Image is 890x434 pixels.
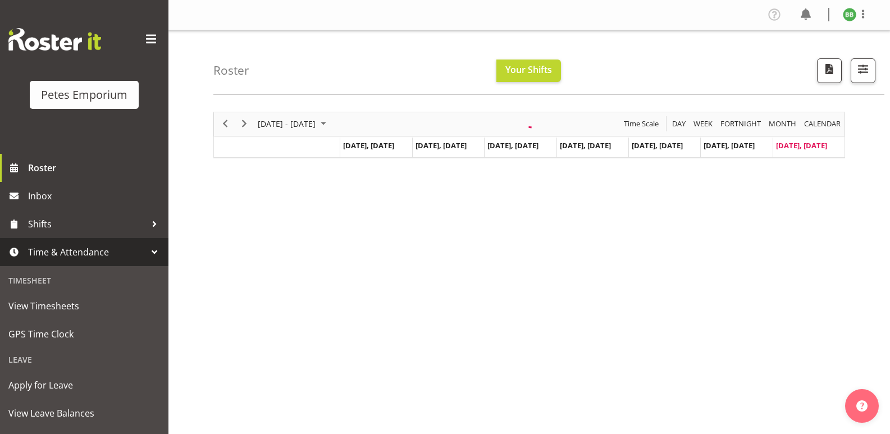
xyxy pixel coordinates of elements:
[3,399,166,427] a: View Leave Balances
[3,371,166,399] a: Apply for Leave
[28,159,163,176] span: Roster
[3,320,166,348] a: GPS Time Clock
[8,377,160,394] span: Apply for Leave
[3,348,166,371] div: Leave
[213,112,845,158] div: Timeline Week of September 21, 2025
[817,58,842,83] button: Download a PDF of the roster according to the set date range.
[213,64,249,77] h4: Roster
[41,86,127,103] div: Petes Emporium
[505,63,552,76] span: Your Shifts
[843,8,856,21] img: beena-bist9974.jpg
[28,188,163,204] span: Inbox
[8,28,101,51] img: Rosterit website logo
[3,269,166,292] div: Timesheet
[3,292,166,320] a: View Timesheets
[856,400,868,412] img: help-xxl-2.png
[8,405,160,422] span: View Leave Balances
[851,58,875,83] button: Filter Shifts
[496,60,561,82] button: Your Shifts
[8,298,160,314] span: View Timesheets
[28,244,146,261] span: Time & Attendance
[8,326,160,342] span: GPS Time Clock
[28,216,146,232] span: Shifts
